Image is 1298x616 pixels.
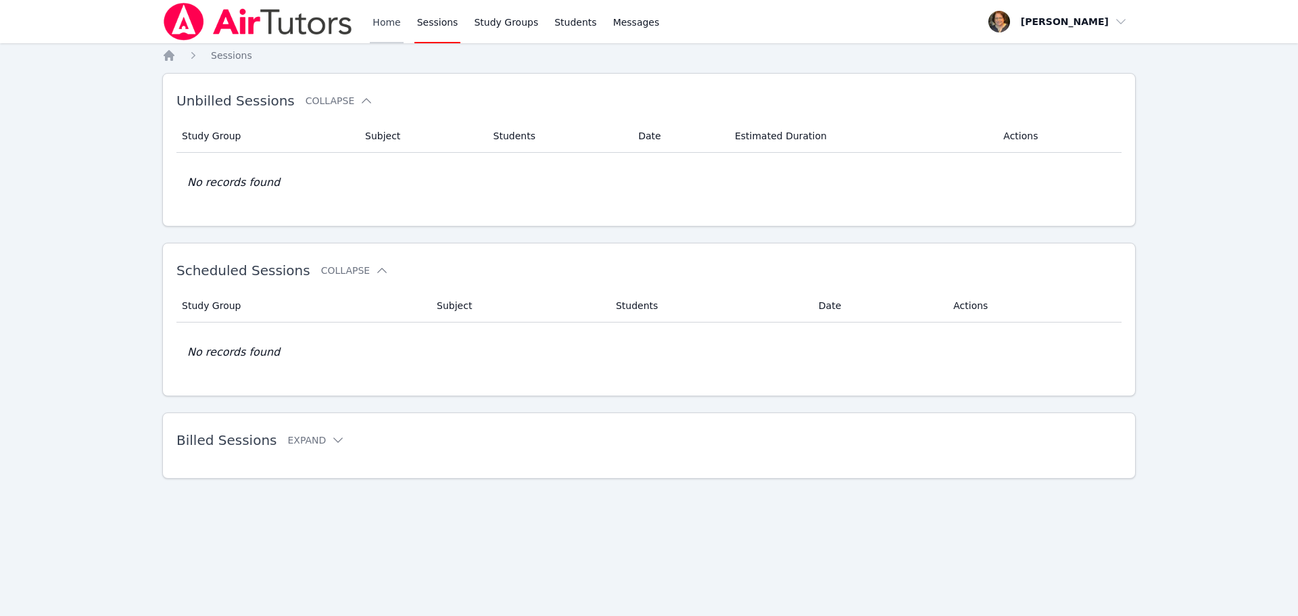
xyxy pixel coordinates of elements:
a: Sessions [211,49,252,62]
th: Students [608,289,811,323]
button: Expand [287,433,345,447]
td: No records found [176,323,1122,382]
th: Actions [995,120,1122,153]
span: Sessions [211,50,252,61]
span: Billed Sessions [176,432,277,448]
th: Estimated Duration [727,120,995,153]
th: Date [811,289,945,323]
nav: Breadcrumb [162,49,1136,62]
span: Scheduled Sessions [176,262,310,279]
button: Collapse [306,94,373,108]
th: Subject [357,120,485,153]
span: Messages [613,16,660,29]
th: Actions [945,289,1122,323]
td: No records found [176,153,1122,212]
img: Air Tutors [162,3,354,41]
th: Date [630,120,727,153]
th: Students [485,120,631,153]
th: Study Group [176,289,429,323]
th: Study Group [176,120,357,153]
th: Subject [429,289,608,323]
button: Collapse [321,264,389,277]
span: Unbilled Sessions [176,93,295,109]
